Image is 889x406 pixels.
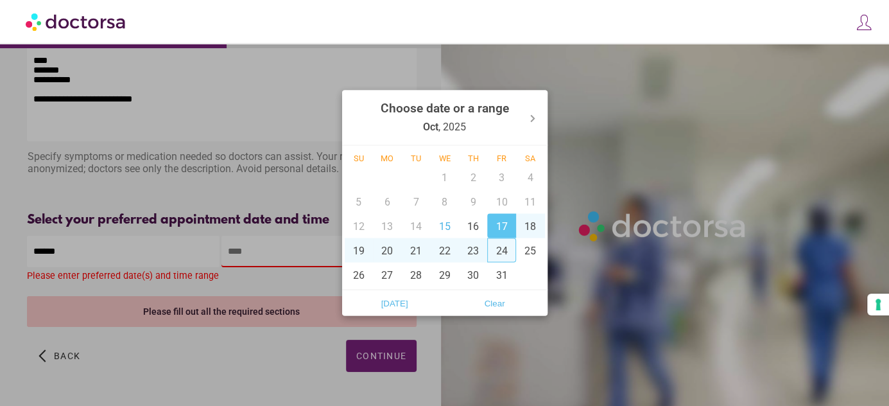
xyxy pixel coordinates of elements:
[487,154,516,163] div: Fr
[459,214,488,238] div: 16
[487,190,516,214] div: 10
[345,214,374,238] div: 12
[487,165,516,190] div: 3
[402,263,431,287] div: 28
[516,165,545,190] div: 4
[373,263,402,287] div: 27
[345,263,374,287] div: 26
[345,154,374,163] div: Su
[516,154,545,163] div: Sa
[449,294,541,313] span: Clear
[430,190,459,214] div: 8
[345,238,374,263] div: 19
[381,101,509,116] strong: Choose date or a range
[487,263,516,287] div: 31
[516,238,545,263] div: 25
[381,93,509,143] div: , 2025
[423,121,438,133] strong: Oct
[26,7,127,36] img: Doctorsa.com
[373,190,402,214] div: 6
[459,238,488,263] div: 23
[430,154,459,163] div: We
[516,214,545,238] div: 18
[349,294,441,313] span: [DATE]
[855,13,873,31] img: icons8-customer-100.png
[430,238,459,263] div: 22
[459,154,488,163] div: Th
[430,165,459,190] div: 1
[345,190,374,214] div: 5
[345,293,445,313] button: [DATE]
[402,214,431,238] div: 14
[373,154,402,163] div: Mo
[430,214,459,238] div: 15
[445,293,545,313] button: Clear
[373,238,402,263] div: 20
[487,214,516,238] div: 17
[487,238,516,263] div: 24
[430,263,459,287] div: 29
[402,190,431,214] div: 7
[516,190,545,214] div: 11
[867,294,889,315] button: Your consent preferences for tracking technologies
[402,154,431,163] div: Tu
[459,190,488,214] div: 9
[373,214,402,238] div: 13
[459,165,488,190] div: 2
[402,238,431,263] div: 21
[459,263,488,287] div: 30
